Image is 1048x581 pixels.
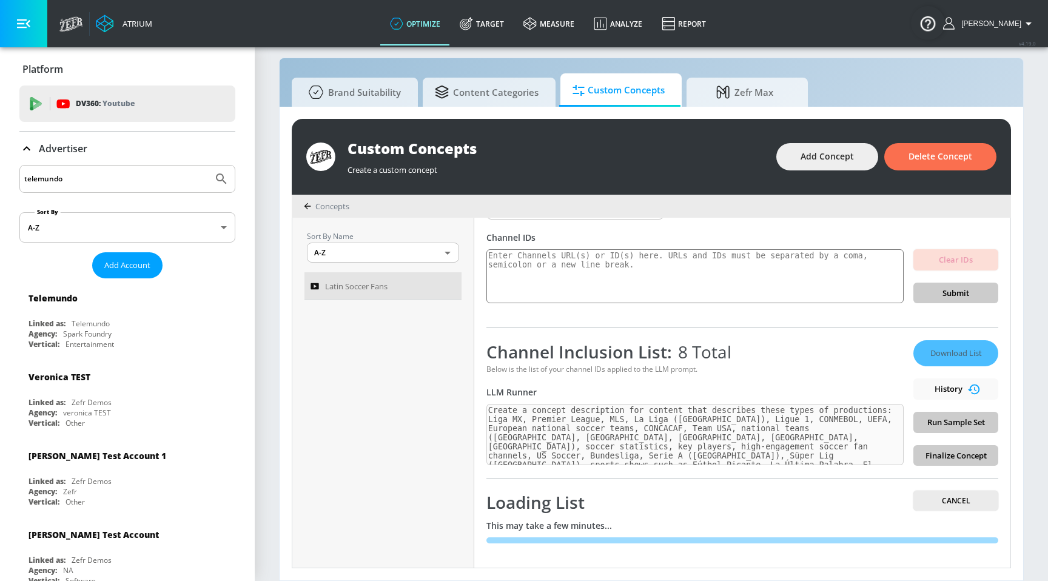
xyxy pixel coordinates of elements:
[118,18,152,29] div: Atrium
[923,494,989,507] span: Cancel
[486,340,904,363] div: Channel Inclusion List:
[29,329,57,339] div: Agency:
[304,201,349,212] div: Concepts
[486,232,998,243] div: Channel IDs
[486,386,904,398] div: LLM Runner
[943,16,1036,31] button: [PERSON_NAME]
[672,340,731,363] span: 8 Total
[913,249,998,270] button: Clear IDs
[35,208,61,216] label: Sort By
[380,2,450,45] a: optimize
[776,143,878,170] button: Add Concept
[584,2,652,45] a: Analyze
[29,397,65,408] div: Linked as:
[29,418,59,428] div: Vertical:
[65,497,85,507] div: Other
[911,6,945,40] button: Open Resource Center
[63,565,73,576] div: NA
[92,252,163,278] button: Add Account
[72,476,112,486] div: Zefr Demos
[304,272,462,300] a: Latin Soccer Fans
[29,339,59,349] div: Vertical:
[63,486,77,497] div: Zefr
[450,2,514,45] a: Target
[19,441,235,510] div: [PERSON_NAME] Test Account 1Linked as:Zefr DemosAgency:ZefrVertical:Other
[923,253,989,267] span: Clear IDs
[102,97,135,110] p: Youtube
[72,555,112,565] div: Zefr Demos
[24,171,208,187] input: Search by name
[307,243,459,263] div: A-Z
[348,158,764,175] div: Create a custom concept
[19,132,235,166] div: Advertiser
[884,143,996,170] button: Delete Concept
[96,15,152,33] a: Atrium
[486,520,998,531] div: This may take a few minutes...
[19,283,235,352] div: TelemundoLinked as:TelemundoAgency:Spark FoundryVertical:Entertainment
[29,450,166,462] div: [PERSON_NAME] Test Account 1
[63,329,112,339] div: Spark Foundry
[801,149,854,164] span: Add Concept
[348,138,764,158] div: Custom Concepts
[22,62,63,76] p: Platform
[19,212,235,243] div: A-Z
[29,371,90,383] div: Veronica TEST
[63,408,111,418] div: veronica TEST
[325,279,388,294] span: Latin Soccer Fans
[315,201,349,212] span: Concepts
[307,230,459,243] p: Sort By Name
[652,2,716,45] a: Report
[573,76,665,105] span: Custom Concepts
[514,2,584,45] a: measure
[304,78,401,107] span: Brand Suitability
[486,364,904,374] div: Below is the list of your channel IDs applied to the LLM prompt.
[956,19,1021,28] span: login as: justin.nim@zefr.com
[29,292,78,304] div: Telemundo
[486,491,585,514] span: Loading List
[19,86,235,122] div: DV360: Youtube
[65,339,114,349] div: Entertainment
[435,78,539,107] span: Content Categories
[104,258,150,272] span: Add Account
[72,397,112,408] div: Zefr Demos
[699,78,791,107] span: Zefr Max
[909,149,972,164] span: Delete Concept
[29,497,59,507] div: Vertical:
[486,404,904,465] textarea: Create a concept description for content that describes these types of productions: Liga MX, Prem...
[913,491,998,511] button: Cancel
[65,418,85,428] div: Other
[29,476,65,486] div: Linked as:
[208,166,235,192] button: Submit Search
[19,362,235,431] div: Veronica TESTLinked as:Zefr DemosAgency:veronica TESTVertical:Other
[29,555,65,565] div: Linked as:
[76,97,135,110] p: DV360:
[29,565,57,576] div: Agency:
[19,52,235,86] div: Platform
[39,142,87,155] p: Advertiser
[29,318,65,329] div: Linked as:
[29,408,57,418] div: Agency:
[72,318,110,329] div: Telemundo
[29,486,57,497] div: Agency:
[1019,40,1036,47] span: v 4.19.0
[29,529,159,540] div: [PERSON_NAME] Test Account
